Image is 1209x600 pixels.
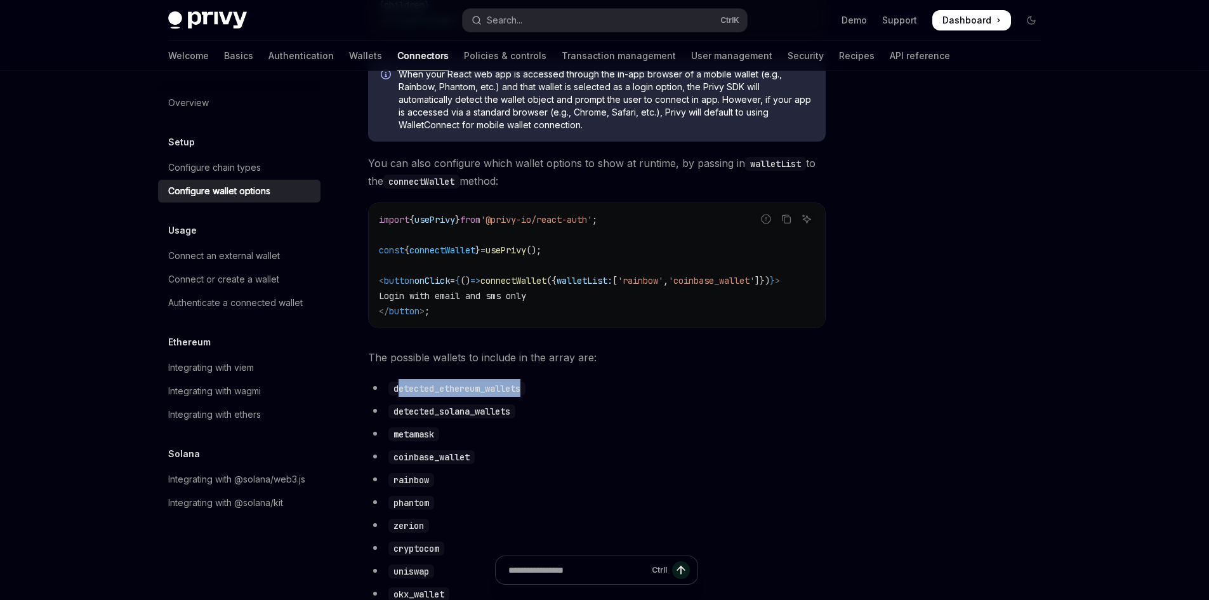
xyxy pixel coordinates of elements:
span: connectWallet [409,244,475,256]
code: coinbase_wallet [388,450,475,464]
button: Open search [463,9,747,32]
span: (); [526,244,541,256]
span: button [389,305,420,317]
button: Toggle dark mode [1021,10,1041,30]
button: Ask AI [798,211,815,227]
a: API reference [890,41,950,71]
div: Configure chain types [168,160,261,175]
a: Integrating with @solana/kit [158,491,320,514]
span: ; [425,305,430,317]
a: Welcome [168,41,209,71]
span: ; [592,214,597,225]
a: Connect an external wallet [158,244,320,267]
span: { [455,275,460,286]
span: [ [612,275,618,286]
div: Integrating with wagmi [168,383,261,399]
a: Authentication [268,41,334,71]
a: Connectors [397,41,449,71]
code: metamask [388,427,439,441]
a: Authenticate a connected wallet [158,291,320,314]
code: connectWallet [383,175,459,189]
h5: Ethereum [168,335,211,350]
span: } [770,275,775,286]
a: User management [691,41,772,71]
span: You can also configure which wallet options to show at runtime, by passing in to the method: [368,154,826,190]
span: from [460,214,480,225]
div: Search... [487,13,522,28]
div: Overview [168,95,209,110]
span: > [775,275,780,286]
a: Wallets [349,41,382,71]
span: => [470,275,480,286]
a: Policies & controls [464,41,546,71]
a: Basics [224,41,253,71]
code: detected_solana_wallets [388,404,515,418]
span: ]}) [755,275,770,286]
span: usePrivy [486,244,526,256]
div: Integrating with @solana/kit [168,495,283,510]
span: Dashboard [942,14,991,27]
a: Integrating with @solana/web3.js [158,468,320,491]
span: < [379,275,384,286]
span: > [420,305,425,317]
div: Integrating with ethers [168,407,261,422]
a: Support [882,14,917,27]
span: = [450,275,455,286]
code: rainbow [388,473,434,487]
code: walletList [745,157,806,171]
input: Ask a question... [508,556,647,584]
span: onClick [414,275,450,286]
svg: Info [381,69,393,82]
span: import [379,214,409,225]
a: Security [788,41,824,71]
span: { [409,214,414,225]
span: ({ [546,275,557,286]
span: usePrivy [414,214,455,225]
a: Overview [158,91,320,114]
div: Authenticate a connected wallet [168,295,303,310]
span: 'rainbow' [618,275,663,286]
span: { [404,244,409,256]
code: detected_ethereum_wallets [388,382,525,396]
a: Integrating with wagmi [158,380,320,403]
a: Demo [842,14,867,27]
span: Ctrl K [720,15,739,25]
button: Send message [672,561,690,579]
code: cryptocom [388,542,444,556]
code: zerion [388,519,429,533]
div: Integrating with viem [168,360,254,375]
code: phantom [388,496,434,510]
span: 'coinbase_wallet' [668,275,755,286]
button: Copy the contents from the code block [778,211,795,227]
a: Connect or create a wallet [158,268,320,291]
a: Recipes [839,41,875,71]
span: walletList: [557,275,612,286]
button: Report incorrect code [758,211,774,227]
div: Configure wallet options [168,183,270,199]
div: Integrating with @solana/web3.js [168,472,305,487]
span: connectWallet [480,275,546,286]
img: dark logo [168,11,247,29]
div: Connect an external wallet [168,248,280,263]
span: button [384,275,414,286]
a: Integrating with ethers [158,403,320,426]
span: const [379,244,404,256]
span: The possible wallets to include in the array are: [368,349,826,366]
span: </ [379,305,389,317]
a: Configure wallet options [158,180,320,203]
span: Login with email and sms only [379,290,526,302]
h5: Setup [168,135,195,150]
h5: Usage [168,223,197,238]
span: } [455,214,460,225]
span: '@privy-io/react-auth' [480,214,592,225]
a: Transaction management [562,41,676,71]
a: Integrating with viem [158,356,320,379]
span: , [663,275,668,286]
div: Connect or create a wallet [168,272,279,287]
span: When your React web app is accessed through the in-app browser of a mobile wallet (e.g., Rainbow,... [399,68,813,131]
span: = [480,244,486,256]
span: () [460,275,470,286]
a: Dashboard [932,10,1011,30]
a: Configure chain types [158,156,320,179]
span: } [475,244,480,256]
